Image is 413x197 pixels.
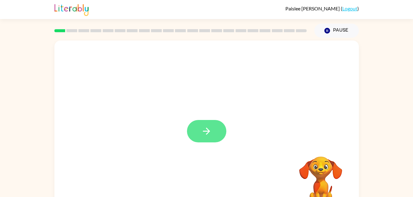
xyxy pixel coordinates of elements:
[54,2,89,16] img: Literably
[342,6,357,11] a: Logout
[314,24,359,38] button: Pause
[285,6,341,11] span: Paislee [PERSON_NAME]
[285,6,359,11] div: ( )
